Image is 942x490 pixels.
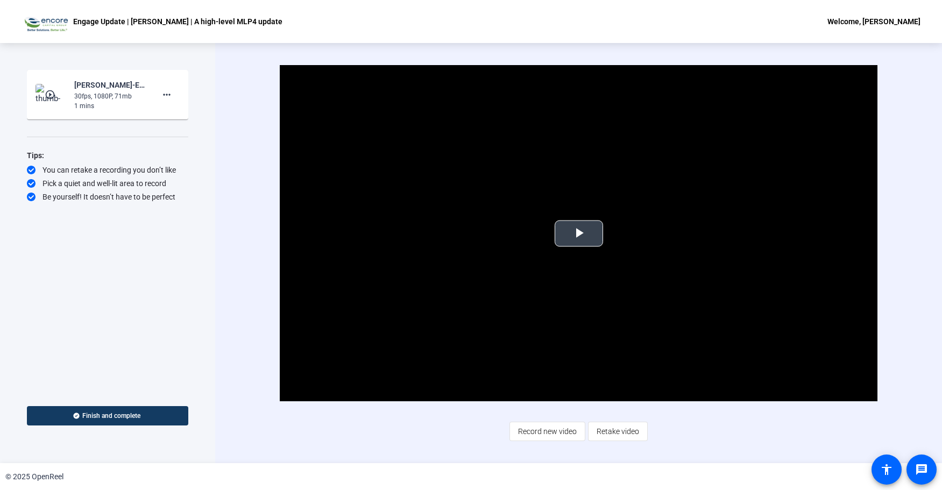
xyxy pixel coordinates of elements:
[555,220,603,246] button: Play Video
[36,84,67,105] img: thumb-nail
[74,91,146,101] div: 30fps, 1080P, 71mb
[509,422,585,441] button: Record new video
[27,191,188,202] div: Be yourself! It doesn’t have to be perfect
[27,149,188,162] div: Tips:
[518,421,577,442] span: Record new video
[597,421,639,442] span: Retake video
[588,422,648,441] button: Retake video
[827,15,920,28] div: Welcome, [PERSON_NAME]
[915,463,928,476] mat-icon: message
[27,178,188,189] div: Pick a quiet and well-lit area to record
[74,101,146,111] div: 1 mins
[280,65,877,401] div: Video Player
[74,79,146,91] div: [PERSON_NAME]-Engage Update - [PERSON_NAME] - A high-level MLP-Engage Update - [PERSON_NAME] - A ...
[27,406,188,425] button: Finish and complete
[5,471,63,482] div: © 2025 OpenReel
[73,15,282,28] p: Engage Update | [PERSON_NAME] | A high-level MLP4 update
[27,165,188,175] div: You can retake a recording you don’t like
[880,463,893,476] mat-icon: accessibility
[45,89,58,100] mat-icon: play_circle_outline
[82,411,140,420] span: Finish and complete
[160,88,173,101] mat-icon: more_horiz
[22,11,68,32] img: OpenReel logo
